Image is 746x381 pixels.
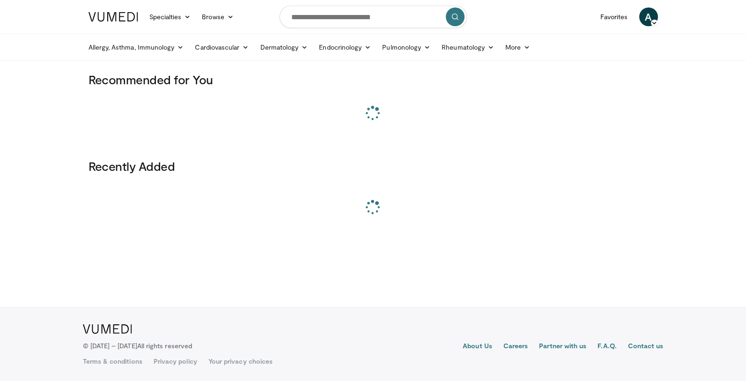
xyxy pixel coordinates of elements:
[500,38,536,57] a: More
[154,357,197,366] a: Privacy policy
[89,159,658,174] h3: Recently Added
[313,38,377,57] a: Endocrinology
[436,38,500,57] a: Rheumatology
[83,357,142,366] a: Terms & conditions
[377,38,436,57] a: Pulmonology
[83,38,190,57] a: Allergy, Asthma, Immunology
[280,6,467,28] input: Search topics, interventions
[189,38,254,57] a: Cardiovascular
[628,341,664,352] a: Contact us
[503,341,528,352] a: Careers
[639,7,658,26] a: A
[137,342,192,350] span: All rights reserved
[463,341,492,352] a: About Us
[598,341,616,352] a: F.A.Q.
[208,357,273,366] a: Your privacy choices
[595,7,634,26] a: Favorites
[83,324,132,334] img: VuMedi Logo
[89,12,138,22] img: VuMedi Logo
[144,7,197,26] a: Specialties
[255,38,314,57] a: Dermatology
[196,7,239,26] a: Browse
[89,72,658,87] h3: Recommended for You
[539,341,586,352] a: Partner with us
[83,341,192,351] p: © [DATE] – [DATE]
